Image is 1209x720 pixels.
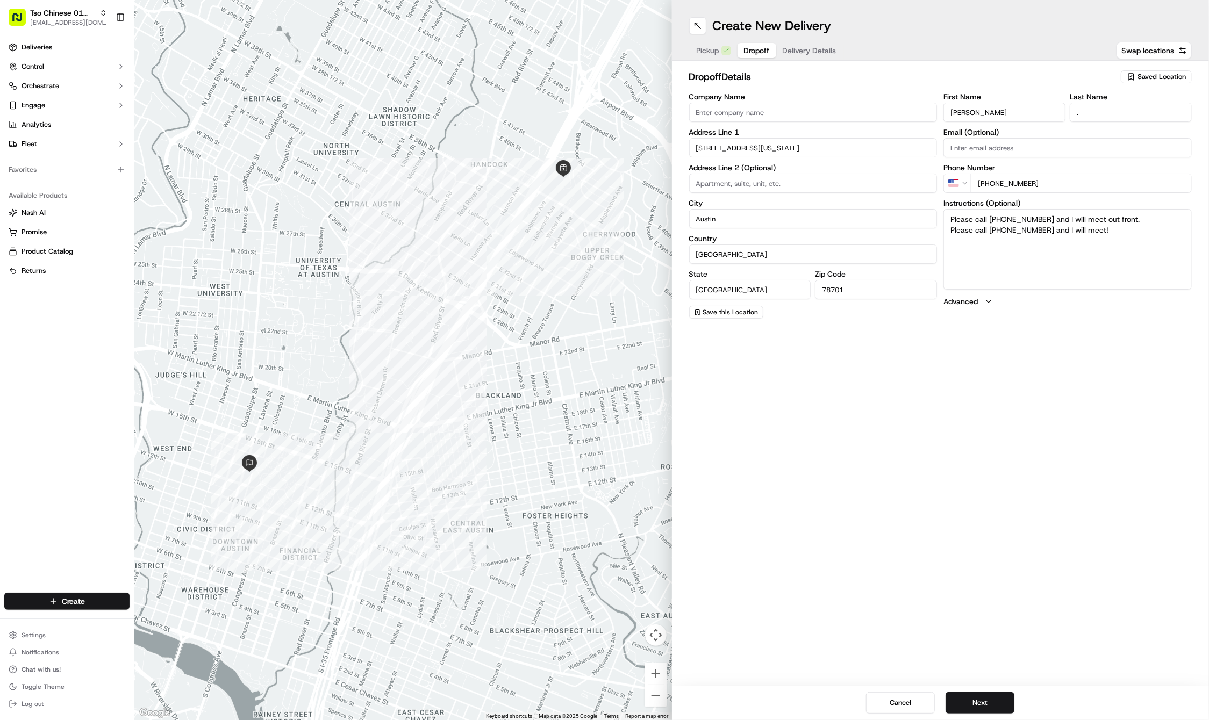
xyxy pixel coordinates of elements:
div: We're available if you need us! [37,114,136,123]
label: Last Name [1070,93,1192,100]
span: Product Catalog [22,247,73,256]
button: Zoom out [645,685,667,707]
label: City [689,199,938,207]
button: Engage [4,97,130,114]
span: Chat with us! [22,665,61,674]
button: Notifications [4,645,130,660]
a: Analytics [4,116,130,133]
a: 📗Knowledge Base [6,152,87,171]
div: 💻 [91,157,99,166]
button: Zoom in [645,663,667,685]
button: Nash AI [4,204,130,221]
button: Orchestrate [4,77,130,95]
button: Toggle Theme [4,679,130,694]
button: Tso Chinese 01 Cherrywood [30,8,95,18]
button: Fleet [4,135,130,153]
span: Pylon [107,183,130,191]
span: Engage [22,100,45,110]
input: Enter city [689,209,938,228]
span: Nash AI [22,208,46,218]
img: Google [137,706,173,720]
a: Open this area in Google Maps (opens a new window) [137,706,173,720]
span: Deliveries [22,42,52,52]
a: 💻API Documentation [87,152,177,171]
button: Saved Location [1121,69,1192,84]
a: Product Catalog [9,247,125,256]
img: Nash [11,11,32,33]
button: Advanced [943,296,1192,307]
input: Enter state [689,280,811,299]
label: Address Line 1 [689,128,938,136]
span: Fleet [22,139,37,149]
a: Promise [9,227,125,237]
label: Address Line 2 (Optional) [689,164,938,171]
label: State [689,270,811,278]
label: First Name [943,93,1065,100]
span: Orchestrate [22,81,59,91]
button: Tso Chinese 01 Cherrywood[EMAIL_ADDRESS][DOMAIN_NAME] [4,4,111,30]
span: Log out [22,700,44,708]
button: Product Catalog [4,243,130,260]
label: Zip Code [815,270,937,278]
button: Create [4,593,130,610]
button: Chat with us! [4,662,130,677]
button: Cancel [866,692,935,714]
div: Favorites [4,161,130,178]
button: [EMAIL_ADDRESS][DOMAIN_NAME] [30,18,107,27]
a: Deliveries [4,39,130,56]
span: Knowledge Base [22,156,82,167]
button: Swap locations [1117,42,1192,59]
label: Phone Number [943,164,1192,171]
p: Welcome 👋 [11,44,196,61]
span: Create [62,596,85,607]
span: Map data ©2025 Google [539,713,598,719]
span: Toggle Theme [22,682,65,691]
span: Analytics [22,120,51,129]
input: Got a question? Start typing here... [28,70,194,81]
span: Save this Location [703,308,759,316]
button: Promise [4,224,130,241]
label: Country [689,235,938,242]
button: Next [946,692,1014,714]
div: Available Products [4,187,130,204]
button: Control [4,58,130,75]
input: Enter zip code [815,280,937,299]
img: 1736555255976-a54dd68f-1ca7-489b-9aae-adbdc363a1c4 [11,103,30,123]
label: Email (Optional) [943,128,1192,136]
span: Promise [22,227,47,237]
a: Returns [9,266,125,276]
button: Save this Location [689,306,763,319]
span: Settings [22,631,46,639]
input: Enter address [689,138,938,157]
button: Keyboard shortcuts [487,712,533,720]
input: Enter first name [943,103,1065,122]
span: Control [22,62,44,71]
div: Start new chat [37,103,176,114]
button: Start new chat [183,106,196,119]
button: Log out [4,696,130,711]
span: Swap locations [1121,45,1174,56]
h1: Create New Delivery [713,17,832,34]
span: Saved Location [1138,72,1186,82]
textarea: Please call [PHONE_NUMBER] and I will meet out front. Please call [PHONE_NUMBER] and I will meet! [943,209,1192,290]
label: Company Name [689,93,938,100]
h2: dropoff Details [689,69,1115,84]
a: Terms (opens in new tab) [604,713,619,719]
span: Pickup [697,45,719,56]
span: Notifications [22,648,59,657]
button: Settings [4,628,130,643]
button: Returns [4,262,130,279]
input: Enter company name [689,103,938,122]
label: Instructions (Optional) [943,199,1192,207]
a: Powered byPylon [76,182,130,191]
label: Advanced [943,296,978,307]
span: API Documentation [102,156,173,167]
a: Report a map error [626,713,669,719]
input: Enter last name [1070,103,1192,122]
div: 📗 [11,157,19,166]
input: Enter phone number [971,174,1192,193]
span: Returns [22,266,46,276]
input: Apartment, suite, unit, etc. [689,174,938,193]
